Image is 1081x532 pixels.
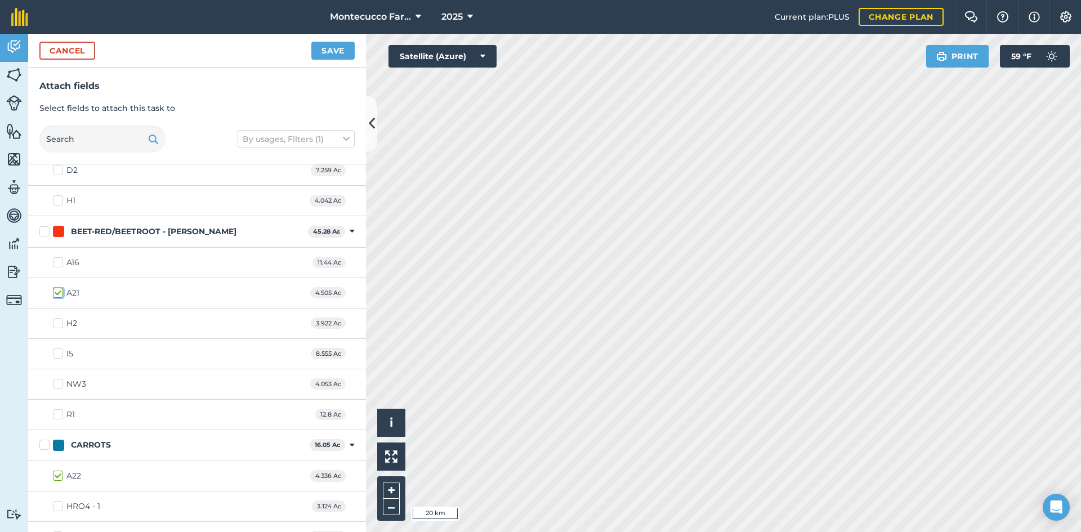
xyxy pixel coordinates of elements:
img: svg+xml;base64,PHN2ZyB4bWxucz0iaHR0cDovL3d3dy53My5vcmcvMjAwMC9zdmciIHdpZHRoPSI1NiIgaGVpZ2h0PSI2MC... [6,66,22,83]
button: + [383,482,400,499]
img: fieldmargin Logo [11,8,28,26]
span: 2025 [441,10,463,24]
img: svg+xml;base64,PD94bWwgdmVyc2lvbj0iMS4wIiBlbmNvZGluZz0idXRmLTgiPz4KPCEtLSBHZW5lcmF0b3I6IEFkb2JlIE... [6,207,22,224]
div: A21 [66,287,79,299]
img: svg+xml;base64,PHN2ZyB4bWxucz0iaHR0cDovL3d3dy53My5vcmcvMjAwMC9zdmciIHdpZHRoPSI1NiIgaGVpZ2h0PSI2MC... [6,151,22,168]
div: H2 [66,318,77,329]
img: svg+xml;base64,PD94bWwgdmVyc2lvbj0iMS4wIiBlbmNvZGluZz0idXRmLTgiPz4KPCEtLSBHZW5lcmF0b3I6IEFkb2JlIE... [6,38,22,55]
div: CARROTS [71,439,111,451]
span: 8.555 Ac [311,348,346,360]
button: Save [311,42,355,60]
div: D2 [66,164,78,176]
p: Select fields to attach this task to [39,102,355,114]
button: By usages, Filters (1) [238,130,355,148]
span: 11.44 Ac [312,257,346,269]
span: 4.042 Ac [310,195,346,207]
span: 59 ° F [1011,45,1031,68]
img: A cog icon [1059,11,1073,23]
img: svg+xml;base64,PD94bWwgdmVyc2lvbj0iMS4wIiBlbmNvZGluZz0idXRmLTgiPz4KPCEtLSBHZW5lcmF0b3I6IEFkb2JlIE... [6,95,22,111]
button: Cancel [39,42,95,60]
button: i [377,409,405,437]
button: Print [926,45,989,68]
div: R1 [66,409,75,421]
span: i [390,415,393,430]
img: svg+xml;base64,PD94bWwgdmVyc2lvbj0iMS4wIiBlbmNvZGluZz0idXRmLTgiPz4KPCEtLSBHZW5lcmF0b3I6IEFkb2JlIE... [6,509,22,520]
div: NW3 [66,378,86,390]
div: Open Intercom Messenger [1043,494,1070,521]
span: Current plan : PLUS [775,11,850,23]
img: Two speech bubbles overlapping with the left bubble in the forefront [964,11,978,23]
img: svg+xml;base64,PD94bWwgdmVyc2lvbj0iMS4wIiBlbmNvZGluZz0idXRmLTgiPz4KPCEtLSBHZW5lcmF0b3I6IEFkb2JlIE... [6,292,22,308]
strong: 45.28 Ac [313,227,341,235]
img: Four arrows, one pointing top left, one top right, one bottom right and the last bottom left [385,450,397,463]
span: Montecucco Farms ORGANIC [330,10,411,24]
span: 4.505 Ac [310,287,346,299]
div: H1 [66,195,75,207]
span: 3.922 Ac [311,318,346,329]
div: A22 [66,470,81,482]
img: svg+xml;base64,PHN2ZyB4bWxucz0iaHR0cDovL3d3dy53My5vcmcvMjAwMC9zdmciIHdpZHRoPSIxOSIgaGVpZ2h0PSIyNC... [936,50,947,63]
div: I5 [66,348,73,360]
button: Satellite (Azure) [388,45,497,68]
div: BEET-RED/BEETROOT - [PERSON_NAME] [71,226,236,238]
h3: Attach fields [39,79,355,93]
img: svg+xml;base64,PD94bWwgdmVyc2lvbj0iMS4wIiBlbmNvZGluZz0idXRmLTgiPz4KPCEtLSBHZW5lcmF0b3I6IEFkb2JlIE... [6,263,22,280]
img: svg+xml;base64,PHN2ZyB4bWxucz0iaHR0cDovL3d3dy53My5vcmcvMjAwMC9zdmciIHdpZHRoPSIxNyIgaGVpZ2h0PSIxNy... [1029,10,1040,24]
img: svg+xml;base64,PD94bWwgdmVyc2lvbj0iMS4wIiBlbmNvZGluZz0idXRmLTgiPz4KPCEtLSBHZW5lcmF0b3I6IEFkb2JlIE... [6,235,22,252]
span: 12.8 Ac [315,409,346,421]
input: Search [39,126,166,153]
img: svg+xml;base64,PHN2ZyB4bWxucz0iaHR0cDovL3d3dy53My5vcmcvMjAwMC9zdmciIHdpZHRoPSIxOSIgaGVpZ2h0PSIyNC... [148,132,159,146]
img: svg+xml;base64,PD94bWwgdmVyc2lvbj0iMS4wIiBlbmNvZGluZz0idXRmLTgiPz4KPCEtLSBHZW5lcmF0b3I6IEFkb2JlIE... [6,179,22,196]
img: svg+xml;base64,PD94bWwgdmVyc2lvbj0iMS4wIiBlbmNvZGluZz0idXRmLTgiPz4KPCEtLSBHZW5lcmF0b3I6IEFkb2JlIE... [1040,45,1063,68]
button: – [383,499,400,515]
strong: 16.05 Ac [315,441,341,449]
img: svg+xml;base64,PHN2ZyB4bWxucz0iaHR0cDovL3d3dy53My5vcmcvMjAwMC9zdmciIHdpZHRoPSI1NiIgaGVpZ2h0PSI2MC... [6,123,22,140]
span: 7.259 Ac [311,164,346,176]
span: 4.053 Ac [310,378,346,390]
a: Change plan [859,8,944,26]
button: 59 °F [1000,45,1070,68]
img: A question mark icon [996,11,1009,23]
div: A16 [66,257,79,269]
div: HRO4 - 1 [66,500,100,512]
span: 3.124 Ac [312,500,346,512]
span: 4.336 Ac [310,470,346,482]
